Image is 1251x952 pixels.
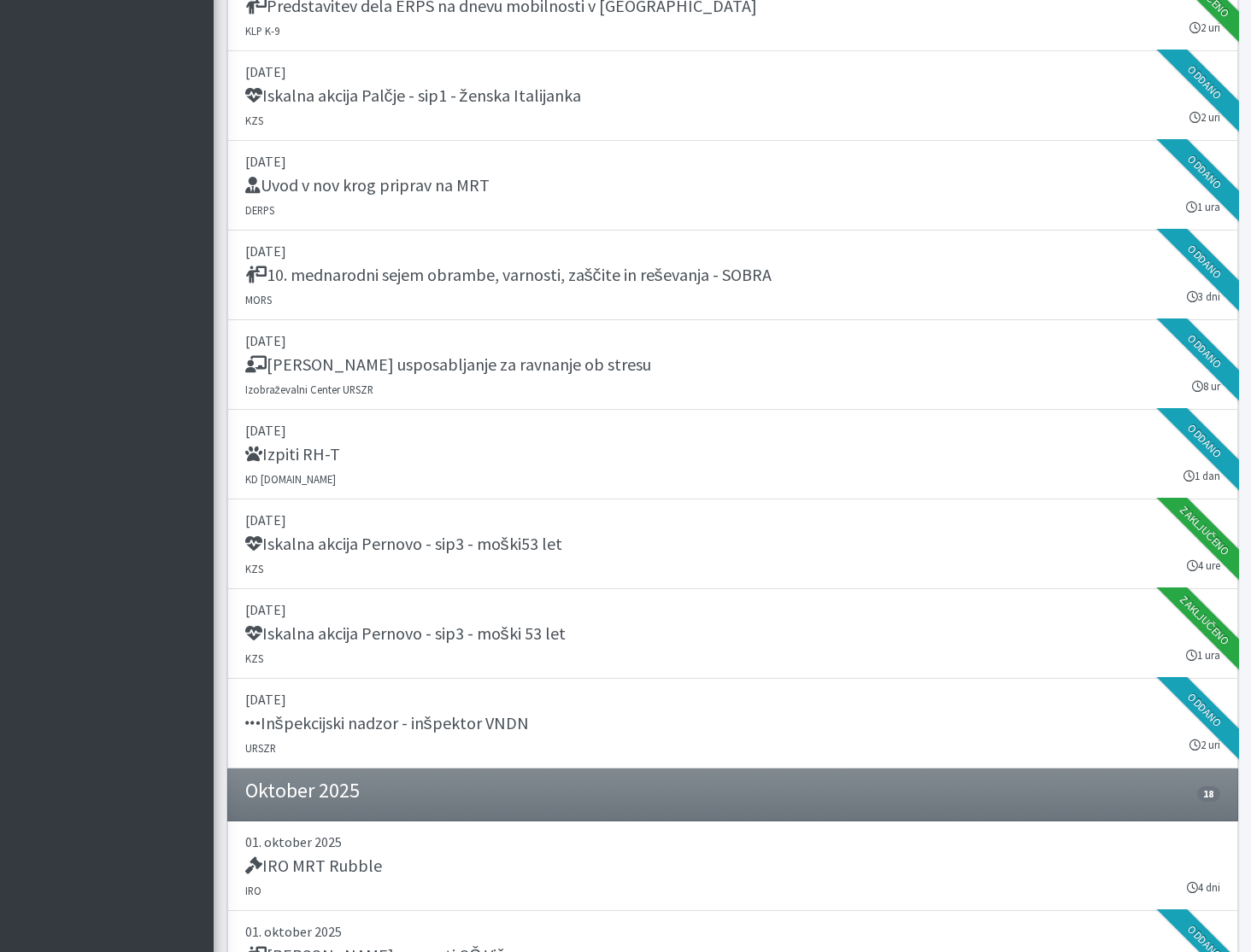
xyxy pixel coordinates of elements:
h5: [PERSON_NAME] usposabljanje za ravnanje ob stresu [245,354,651,375]
a: [DATE] Inšpekcijski nadzor - inšpektor VNDN URSZR 2 uri Oddano [227,679,1238,768]
small: KD [DOMAIN_NAME] [245,472,336,486]
small: DERPS [245,203,274,217]
h5: Iskalna akcija Pernovo - sip3 - moški53 let [245,534,562,554]
small: MORS [245,293,272,307]
small: Izobraževalni Center URSZR [245,383,373,396]
h5: 10. mednarodni sejem obrambe, varnosti, zaščite in reševanja - SOBRA [245,265,772,285]
h5: Uvod v nov krog priprav na MRT [245,175,490,196]
a: [DATE] Uvod v nov krog priprav na MRT DERPS 1 ura Oddano [227,141,1238,231]
a: [DATE] Izpiti RH-T KD [DOMAIN_NAME] 1 dan Oddano [227,410,1238,499]
small: KZS [245,651,263,665]
small: KLP K-9 [245,24,279,38]
small: IRO [245,884,261,897]
a: [DATE] 10. mednarodni sejem obrambe, varnosti, zaščite in reševanja - SOBRA MORS 3 dni Oddano [227,231,1238,320]
h5: Iskalna akcija Pernovo - sip3 - moški 53 let [245,623,566,644]
a: [DATE] Iskalna akcija Pernovo - sip3 - moški 53 let KZS 1 ura Zaključeno [227,589,1238,679]
a: [DATE] Iskalna akcija Palčje - sip1 - ženska Italijanka KZS 2 uri Oddano [227,51,1238,141]
small: URSZR [245,741,276,755]
small: KZS [245,114,263,127]
p: [DATE] [245,599,1220,620]
small: KZS [245,562,263,575]
h5: IRO MRT Rubble [245,856,382,876]
a: 01. oktober 2025 IRO MRT Rubble IRO 4 dni [227,821,1238,911]
h5: Izpiti RH-T [245,444,340,464]
h5: Iskalna akcija Palčje - sip1 - ženska Italijanka [245,85,581,106]
span: 18 [1197,786,1219,802]
small: 4 dni [1187,879,1220,896]
h5: Inšpekcijski nadzor - inšpektor VNDN [245,713,529,733]
h4: Oktober 2025 [245,779,360,803]
p: [DATE] [245,689,1220,710]
p: [DATE] [245,330,1220,351]
p: 01. oktober 2025 [245,921,1220,942]
a: [DATE] Iskalna akcija Pernovo - sip3 - moški53 let KZS 4 ure Zaključeno [227,499,1238,589]
p: [DATE] [245,151,1220,172]
p: [DATE] [245,241,1220,261]
p: [DATE] [245,420,1220,441]
a: [DATE] [PERSON_NAME] usposabljanje za ravnanje ob stresu Izobraževalni Center URSZR 8 ur Oddano [227,320,1238,410]
p: [DATE] [245,61,1220,82]
p: [DATE] [245,510,1220,530]
p: 01. oktober 2025 [245,832,1220,852]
